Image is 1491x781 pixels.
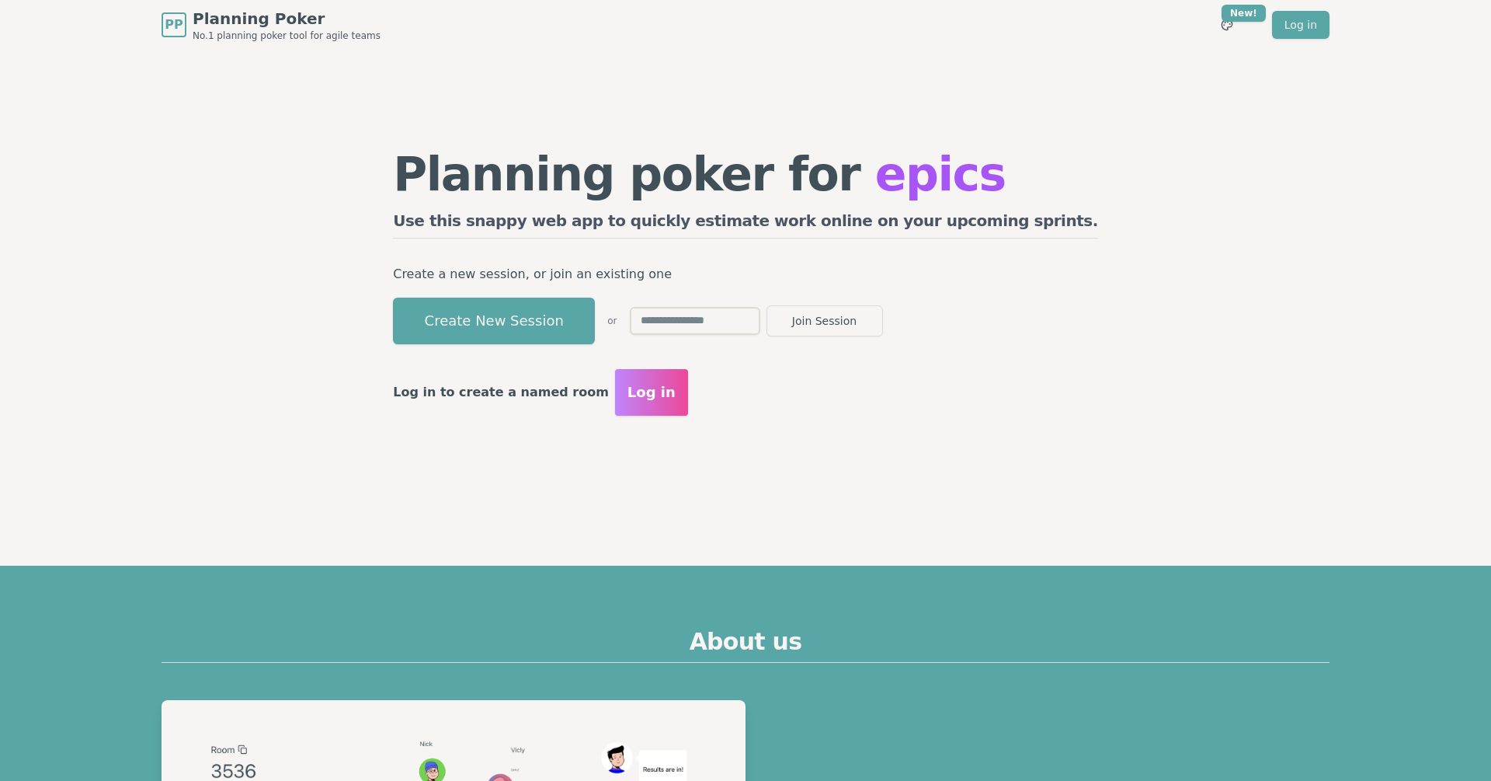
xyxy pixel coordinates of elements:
span: Log in [627,382,676,403]
p: Log in to create a named room [393,382,609,403]
a: Log in [1272,11,1329,39]
span: epics [875,147,1006,201]
button: Create New Session [393,298,595,344]
div: New! [1222,5,1266,22]
p: Create a new session, or join an existing one [393,263,1098,285]
button: Log in [615,369,688,416]
a: PPPlanning PokerNo.1 planning poker tool for agile teams [162,8,381,42]
h1: Planning poker for [393,151,1098,197]
span: No.1 planning poker tool for agile teams [193,30,381,42]
h2: Use this snappy web app to quickly estimate work online on your upcoming sprints. [393,210,1098,239]
span: PP [165,16,182,34]
span: Planning Poker [193,8,381,30]
h2: About us [162,628,1329,663]
button: Join Session [766,305,883,336]
span: or [607,315,617,327]
button: New! [1213,11,1241,39]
